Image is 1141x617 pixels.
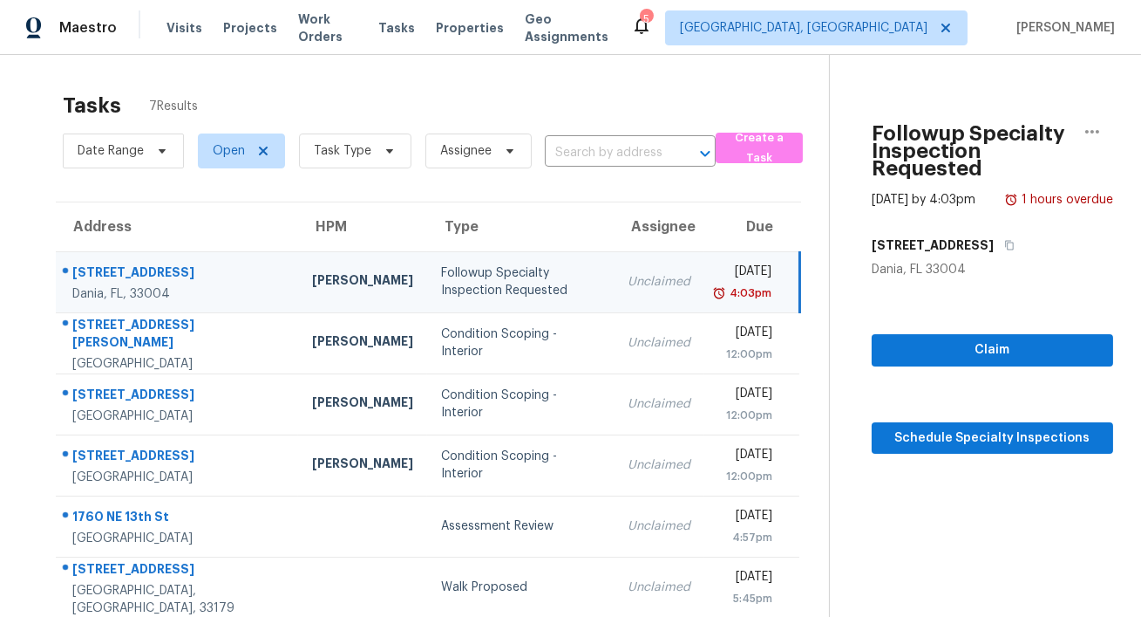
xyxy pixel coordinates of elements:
[628,579,690,596] div: Unclaimed
[440,142,492,160] span: Assignee
[72,408,284,425] div: [GEOGRAPHIC_DATA]
[298,202,427,251] th: HPM
[72,386,284,408] div: [STREET_ADDRESS]
[545,140,667,167] input: Search by address
[718,468,772,485] div: 12:00pm
[149,98,198,115] span: 7 Results
[441,326,600,360] div: Condition Scoping - Interior
[718,385,772,407] div: [DATE]
[872,261,1113,278] div: Dania, FL 33004
[886,339,1099,361] span: Claim
[994,230,1017,261] button: Copy Address
[886,428,1099,449] span: Schedule Specialty Inspections
[441,518,600,535] div: Assessment Review
[872,191,975,209] div: [DATE] by 4:03pm
[72,447,284,469] div: [STREET_ADDRESS]
[312,271,413,293] div: [PERSON_NAME]
[724,128,793,168] span: Create a Task
[628,395,690,413] div: Unclaimed
[718,263,771,285] div: [DATE]
[78,142,144,160] span: Date Range
[640,10,652,28] div: 5
[718,590,772,607] div: 5:45pm
[213,142,245,160] span: Open
[1009,19,1115,37] span: [PERSON_NAME]
[312,332,413,354] div: [PERSON_NAME]
[441,387,600,422] div: Condition Scoping - Interior
[72,582,284,617] div: [GEOGRAPHIC_DATA], [GEOGRAPHIC_DATA], 33179
[378,22,415,34] span: Tasks
[312,455,413,476] div: [PERSON_NAME]
[726,285,771,302] div: 4:03pm
[59,19,117,37] span: Maestro
[704,202,799,251] th: Due
[872,334,1113,367] button: Claim
[718,507,772,529] div: [DATE]
[441,264,600,299] div: Followup Specialty Inspection Requested
[718,324,772,346] div: [DATE]
[72,508,284,530] div: 1760 NE 13th St
[680,19,927,37] span: [GEOGRAPHIC_DATA], [GEOGRAPHIC_DATA]
[72,264,284,285] div: [STREET_ADDRESS]
[614,202,704,251] th: Assignee
[441,448,600,483] div: Condition Scoping - Interior
[628,518,690,535] div: Unclaimed
[712,285,726,302] img: Overdue Alarm Icon
[166,19,202,37] span: Visits
[72,285,284,303] div: Dania, FL, 33004
[525,10,610,45] span: Geo Assignments
[56,202,298,251] th: Address
[441,579,600,596] div: Walk Proposed
[72,530,284,547] div: [GEOGRAPHIC_DATA]
[872,237,994,254] h5: [STREET_ADDRESS]
[312,394,413,415] div: [PERSON_NAME]
[1018,191,1113,209] div: 1 hours overdue
[718,407,772,424] div: 12:00pm
[872,422,1113,455] button: Schedule Specialty Inspections
[72,560,284,582] div: [STREET_ADDRESS]
[693,141,717,166] button: Open
[436,19,504,37] span: Properties
[718,346,772,363] div: 12:00pm
[72,355,284,373] div: [GEOGRAPHIC_DATA]
[628,273,690,291] div: Unclaimed
[223,19,277,37] span: Projects
[718,446,772,468] div: [DATE]
[298,10,357,45] span: Work Orders
[72,316,284,355] div: [STREET_ADDRESS][PERSON_NAME]
[628,334,690,352] div: Unclaimed
[314,142,371,160] span: Task Type
[427,202,614,251] th: Type
[628,456,690,474] div: Unclaimed
[72,469,284,486] div: [GEOGRAPHIC_DATA]
[872,125,1071,177] h2: Followup Specialty Inspection Requested
[718,568,772,590] div: [DATE]
[716,133,802,163] button: Create a Task
[718,529,772,546] div: 4:57pm
[1004,191,1018,209] img: Overdue Alarm Icon
[63,97,121,114] h2: Tasks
